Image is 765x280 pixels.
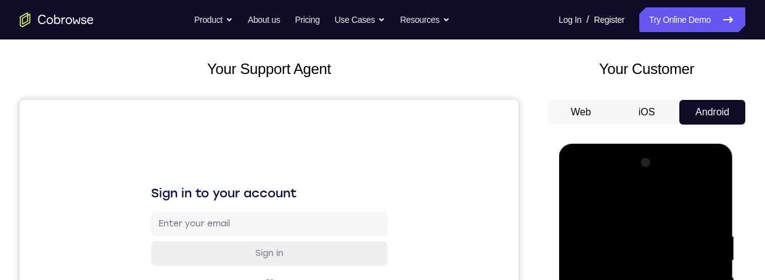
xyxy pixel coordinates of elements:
span: / [586,12,589,27]
a: Pricing [295,7,319,32]
div: Sign in with GitHub [218,231,301,244]
button: Android [679,100,745,125]
a: Log In [558,7,581,32]
a: Try Online Demo [639,7,745,32]
button: Sign in with Intercom [131,255,368,279]
p: or [243,176,256,186]
h2: Your Customer [548,58,745,80]
button: Use Cases [335,7,385,32]
div: Sign in with Intercom [213,261,306,273]
h2: Your Support Agent [20,58,518,80]
button: Sign in with GitHub [131,225,368,250]
a: About us [248,7,280,32]
div: Sign in with Google [218,202,301,214]
button: Sign in with Google [131,196,368,220]
a: Register [594,7,624,32]
button: Product [194,7,233,32]
button: iOS [614,100,680,125]
button: Web [548,100,614,125]
button: Sign in [131,141,368,166]
a: Go to the home page [20,12,94,27]
h1: Sign in to your account [131,84,368,102]
input: Enter your email [139,118,361,130]
button: Resources [400,7,450,32]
